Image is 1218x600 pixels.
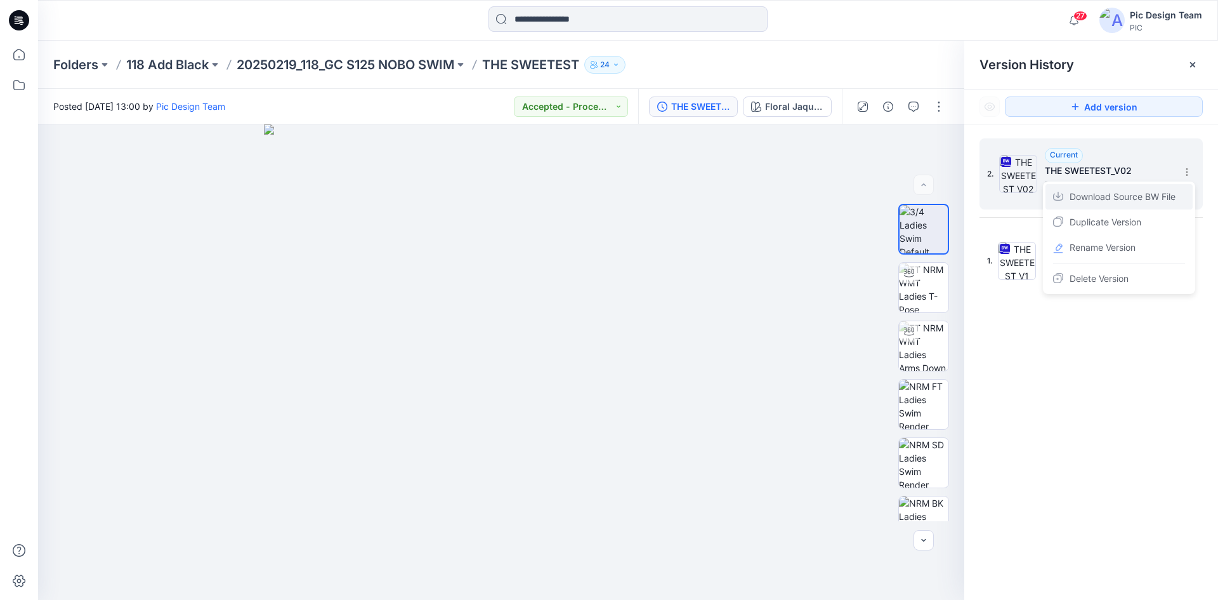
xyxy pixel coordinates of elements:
[126,56,209,74] a: 118 Add Black
[53,100,225,113] span: Posted [DATE] 13:00 by
[1070,189,1175,204] span: Download Source BW File
[900,205,948,253] img: 3/4 Ladies Swim Default
[1073,11,1087,21] span: 27
[1070,240,1136,255] span: Rename Version
[743,97,832,117] button: Floral Jaquard
[1045,178,1172,191] span: Posted by: Pic Design Team
[237,56,454,74] a: 20250219_118_GC S125 NOBO SWIM
[899,380,948,429] img: NRM FT Ladies Swim Render
[600,58,610,72] p: 24
[878,97,898,117] button: Details
[899,438,948,488] img: NRM SD Ladies Swim Render
[1130,8,1202,23] div: Pic Design Team
[482,56,579,74] p: THE SWEETEST
[1070,271,1129,286] span: Delete Version
[899,497,948,546] img: NRM BK Ladies Swim Ghost Render
[979,57,1074,72] span: Version History
[671,100,730,114] div: THE SWEETEST_V02
[156,101,225,112] a: Pic Design Team
[264,124,739,600] img: eyJhbGciOiJIUzI1NiIsImtpZCI6IjAiLCJzbHQiOiJzZXMiLCJ0eXAiOiJKV1QifQ.eyJkYXRhIjp7InR5cGUiOiJzdG9yYW...
[649,97,738,117] button: THE SWEETEST_V02
[987,255,993,267] span: 1.
[1099,8,1125,33] img: avatar
[1130,23,1202,32] div: PIC
[1005,97,1203,117] button: Add version
[1188,60,1198,70] button: Close
[584,56,625,74] button: 24
[987,168,994,180] span: 2.
[1070,215,1141,230] span: Duplicate Version
[998,242,1036,280] img: THE SWEETEST_V1
[979,97,1000,117] button: Show Hidden Versions
[899,321,948,371] img: TT NRM WMT Ladies Arms Down
[899,263,948,312] img: TT NRM WMT Ladies T-Pose
[999,155,1037,193] img: THE SWEETEST_V02
[765,100,823,114] div: Floral Jaquard
[1050,150,1078,159] span: Current
[1045,163,1172,178] h5: THE SWEETEST_V02
[53,56,98,74] a: Folders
